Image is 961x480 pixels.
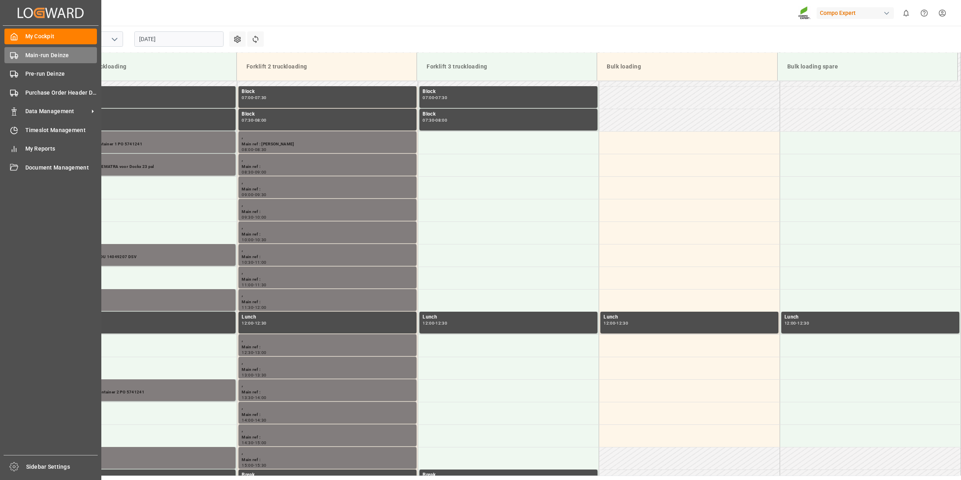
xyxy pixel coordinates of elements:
[255,193,267,197] div: 09:30
[434,321,435,325] div: -
[4,85,97,100] a: Purchase Order Header Deinze
[61,163,232,170] div: Main ref : Afhaling DEMATRA voor Dockx 23 pal
[242,186,413,193] div: Main ref :
[242,313,413,321] div: Lunch
[242,471,413,479] div: Break
[255,118,267,122] div: 08:00
[253,238,255,242] div: -
[242,457,413,463] div: Main ref :
[253,351,255,354] div: -
[242,412,413,418] div: Main ref :
[242,276,413,283] div: Main ref :
[4,66,97,82] a: Pre-run Deinze
[253,96,255,99] div: -
[242,283,253,287] div: 11:00
[61,291,232,299] div: ,
[25,126,97,134] span: Timeslot Management
[242,148,253,151] div: 08:00
[255,283,267,287] div: 11:30
[242,463,253,467] div: 15:00
[134,31,224,47] input: DD.MM.YYYY
[255,463,267,467] div: 15:30
[25,145,97,153] span: My Reports
[255,418,267,422] div: 14:30
[784,313,956,321] div: Lunch
[784,321,796,325] div: 12:00
[253,261,255,264] div: -
[25,89,97,97] span: Purchase Order Header Deinze
[108,33,120,46] button: open menu
[255,441,267,445] div: 15:00
[61,457,232,463] div: Main ref : DEMATRA
[817,7,894,19] div: Compo Expert
[61,133,232,141] div: ,
[255,321,267,325] div: 12:30
[242,201,413,209] div: ,
[4,47,97,63] a: Main-run Deinze
[817,5,897,21] button: Compo Expert
[435,118,447,122] div: 08:00
[242,193,253,197] div: 09:00
[423,96,434,99] div: 07:00
[915,4,933,22] button: Help Center
[253,306,255,309] div: -
[61,313,232,321] div: Lunch
[423,313,594,321] div: Lunch
[434,96,435,99] div: -
[242,209,413,215] div: Main ref :
[242,291,413,299] div: ,
[61,381,232,389] div: ,
[242,418,253,422] div: 14:00
[242,403,413,412] div: ,
[255,215,267,219] div: 10:00
[423,88,594,96] div: Block
[242,133,413,141] div: ,
[423,59,590,74] div: Forklift 3 truckloading
[61,254,232,261] div: Main ref : LOSSEN VDU 14049207 DSV
[897,4,915,22] button: show 0 new notifications
[242,426,413,434] div: ,
[4,122,97,138] a: Timeslot Management
[423,471,594,479] div: Break
[242,88,413,96] div: Block
[253,321,255,325] div: -
[253,396,255,399] div: -
[25,107,89,116] span: Data Management
[242,170,253,174] div: 08:30
[25,51,97,60] span: Main-run Deinze
[423,110,594,118] div: Block
[61,299,232,306] div: Main ref : 14050981
[242,336,413,344] div: ,
[242,321,253,325] div: 12:00
[242,344,413,351] div: Main ref :
[255,238,267,242] div: 10:30
[242,441,253,445] div: 14:30
[255,148,267,151] div: 08:30
[61,389,232,396] div: Main ref : LOSSEN container 2 PO 5741241
[61,88,232,96] div: Block
[253,170,255,174] div: -
[253,118,255,122] div: -
[242,118,253,122] div: 07:30
[242,223,413,231] div: ,
[604,59,770,74] div: Bulk loading
[242,261,253,264] div: 10:30
[242,351,253,354] div: 12:30
[255,373,267,377] div: 13:30
[255,170,267,174] div: 09:00
[242,178,413,186] div: ,
[242,96,253,99] div: 07:00
[253,418,255,422] div: -
[242,141,413,148] div: Main ref : [PERSON_NAME]
[253,148,255,151] div: -
[253,463,255,467] div: -
[797,321,809,325] div: 12:30
[253,215,255,219] div: -
[604,313,775,321] div: Lunch
[242,238,253,242] div: 10:00
[255,306,267,309] div: 12:00
[242,449,413,457] div: ,
[435,96,447,99] div: 07:30
[242,215,253,219] div: 09:30
[253,373,255,377] div: -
